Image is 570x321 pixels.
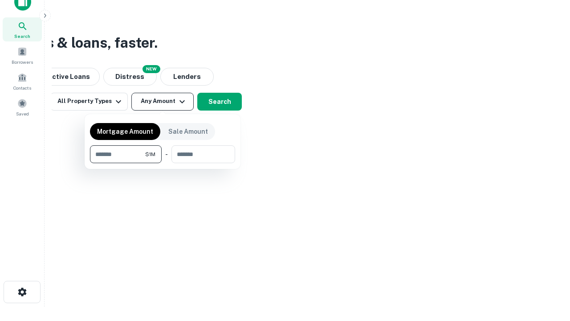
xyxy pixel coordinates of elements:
[165,145,168,163] div: -
[145,150,155,158] span: $1M
[525,250,570,292] iframe: Chat Widget
[97,127,153,136] p: Mortgage Amount
[168,127,208,136] p: Sale Amount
